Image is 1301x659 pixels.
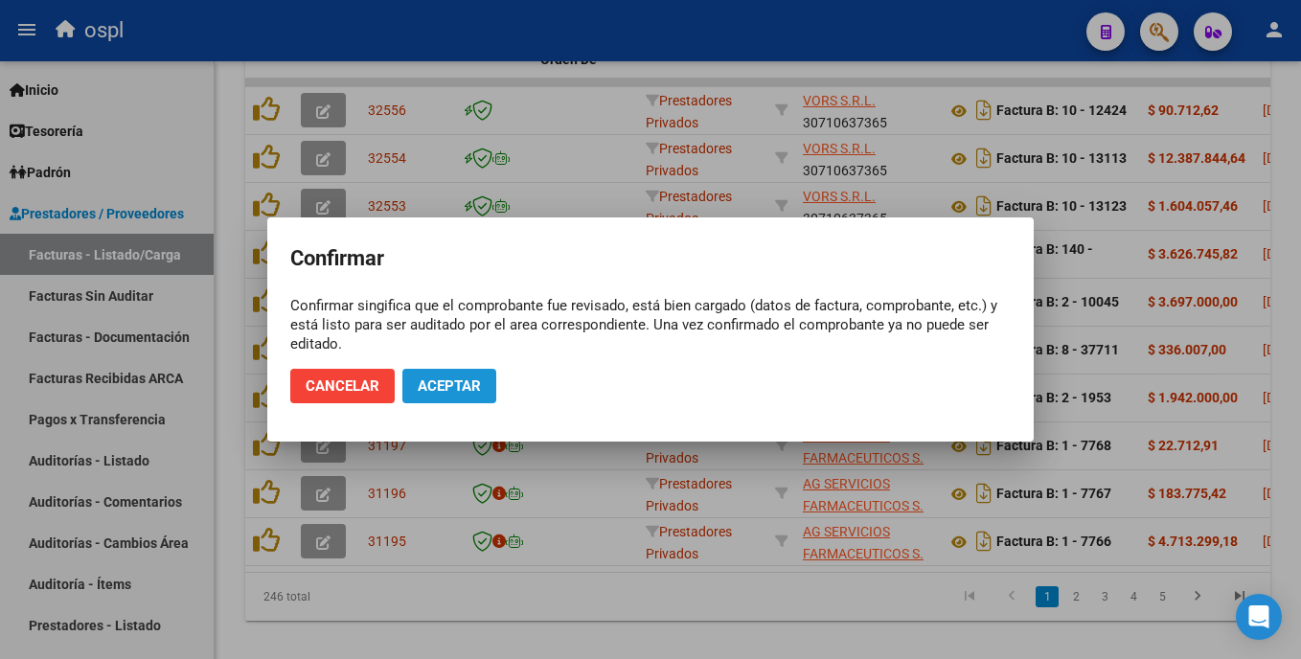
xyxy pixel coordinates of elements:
[402,369,496,403] button: Aceptar
[1236,594,1282,640] div: Open Intercom Messenger
[290,240,1011,277] h2: Confirmar
[290,296,1011,353] div: Confirmar singifica que el comprobante fue revisado, está bien cargado (datos de factura, comprob...
[418,377,481,395] span: Aceptar
[290,369,395,403] button: Cancelar
[306,377,379,395] span: Cancelar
